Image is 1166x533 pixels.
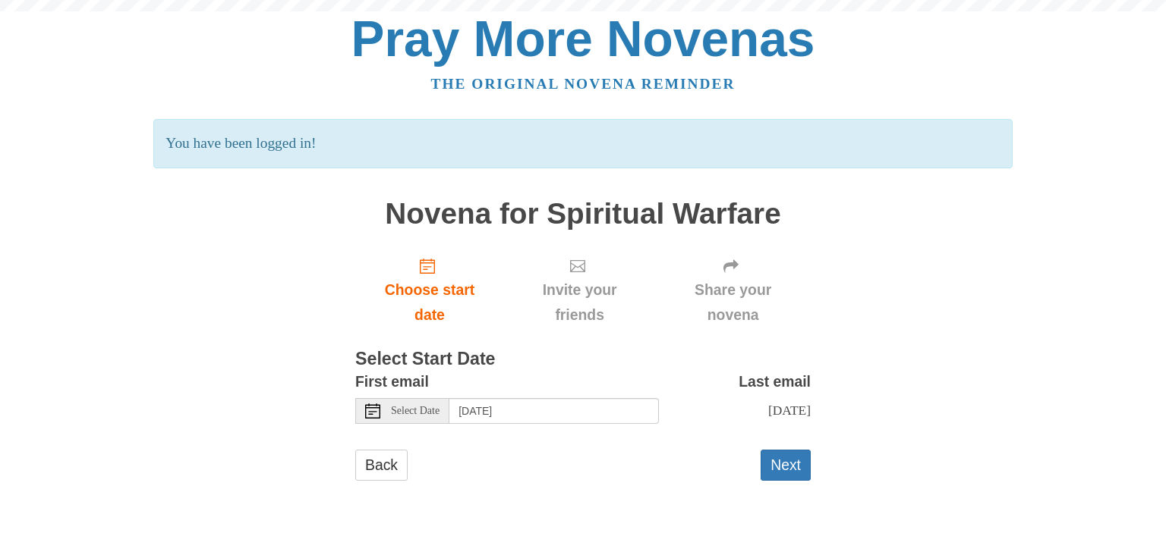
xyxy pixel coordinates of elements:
h1: Novena for Spiritual Warfare [355,198,811,230]
a: Back [355,450,408,481]
span: [DATE] [768,403,811,418]
a: Choose start date [355,245,504,335]
span: Share your novena [670,277,796,328]
span: Select Date [391,406,440,416]
label: Last email [739,369,811,394]
div: Click "Next" to confirm your start date first. [655,245,811,335]
a: Pray More Novenas [351,11,815,67]
div: Click "Next" to confirm your start date first. [504,245,655,335]
button: Next [761,450,811,481]
a: The original novena reminder [431,76,736,92]
h3: Select Start Date [355,350,811,369]
label: First email [355,369,429,394]
p: You have been logged in! [153,119,1012,168]
span: Invite your friends [519,277,640,328]
span: Choose start date [370,277,489,328]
